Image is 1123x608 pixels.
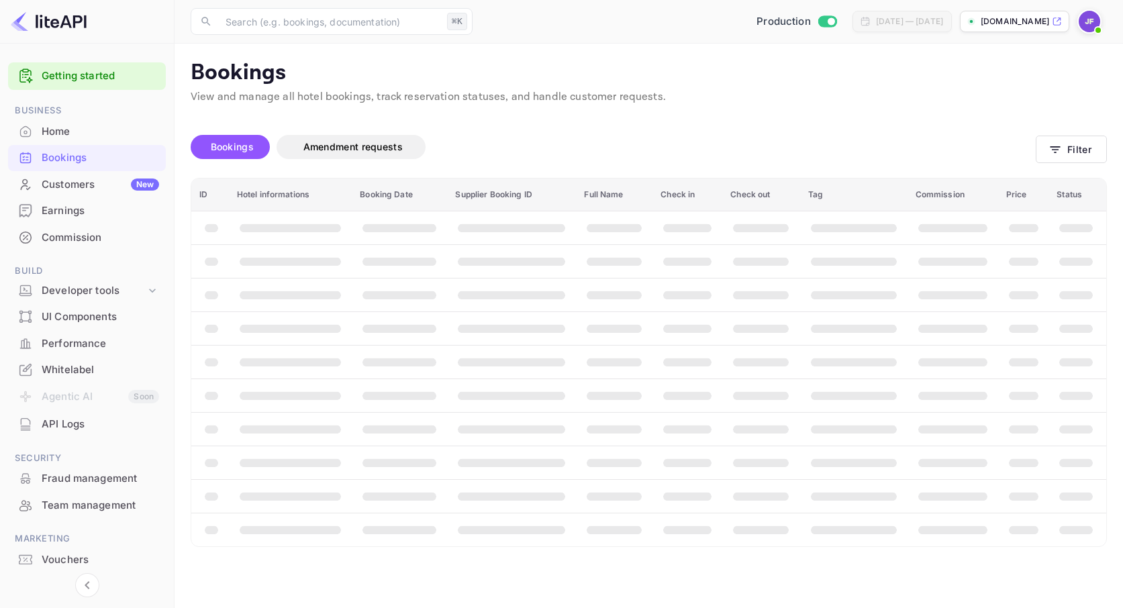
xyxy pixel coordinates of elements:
[8,451,166,466] span: Security
[8,279,166,303] div: Developer tools
[8,103,166,118] span: Business
[42,362,159,378] div: Whitelabel
[191,60,1107,87] p: Bookings
[8,357,166,382] a: Whitelabel
[800,179,908,211] th: Tag
[303,141,403,152] span: Amendment requests
[1036,136,1107,163] button: Filter
[981,15,1049,28] p: [DOMAIN_NAME]
[908,179,998,211] th: Commission
[8,547,166,572] a: Vouchers
[8,304,166,329] a: UI Components
[8,119,166,144] a: Home
[42,309,159,325] div: UI Components
[42,417,159,432] div: API Logs
[8,62,166,90] div: Getting started
[8,531,166,546] span: Marketing
[8,493,166,519] div: Team management
[42,336,159,352] div: Performance
[447,13,467,30] div: ⌘K
[42,230,159,246] div: Commission
[8,264,166,278] span: Build
[352,179,447,211] th: Booking Date
[211,141,254,152] span: Bookings
[8,547,166,573] div: Vouchers
[42,552,159,568] div: Vouchers
[8,466,166,492] div: Fraud management
[42,498,159,513] div: Team management
[722,179,799,211] th: Check out
[876,15,943,28] div: [DATE] — [DATE]
[8,225,166,250] a: Commission
[191,89,1107,105] p: View and manage all hotel bookings, track reservation statuses, and handle customer requests.
[191,135,1036,159] div: account-settings tabs
[8,411,166,438] div: API Logs
[75,573,99,597] button: Collapse navigation
[447,179,576,211] th: Supplier Booking ID
[652,179,722,211] th: Check in
[8,198,166,224] div: Earnings
[8,304,166,330] div: UI Components
[42,203,159,219] div: Earnings
[8,493,166,517] a: Team management
[576,179,652,211] th: Full Name
[42,124,159,140] div: Home
[191,179,1106,546] table: booking table
[756,14,811,30] span: Production
[191,179,229,211] th: ID
[42,68,159,84] a: Getting started
[8,225,166,251] div: Commission
[42,177,159,193] div: Customers
[1079,11,1100,32] img: Jenny Frimer
[998,179,1049,211] th: Price
[8,172,166,198] div: CustomersNew
[8,411,166,436] a: API Logs
[8,357,166,383] div: Whitelabel
[42,471,159,487] div: Fraud management
[8,198,166,223] a: Earnings
[8,331,166,357] div: Performance
[1048,179,1106,211] th: Status
[751,14,842,30] div: Switch to Sandbox mode
[8,331,166,356] a: Performance
[217,8,442,35] input: Search (e.g. bookings, documentation)
[131,179,159,191] div: New
[229,179,352,211] th: Hotel informations
[8,119,166,145] div: Home
[8,172,166,197] a: CustomersNew
[42,150,159,166] div: Bookings
[42,283,146,299] div: Developer tools
[8,145,166,171] div: Bookings
[11,11,87,32] img: LiteAPI logo
[8,466,166,491] a: Fraud management
[8,145,166,170] a: Bookings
